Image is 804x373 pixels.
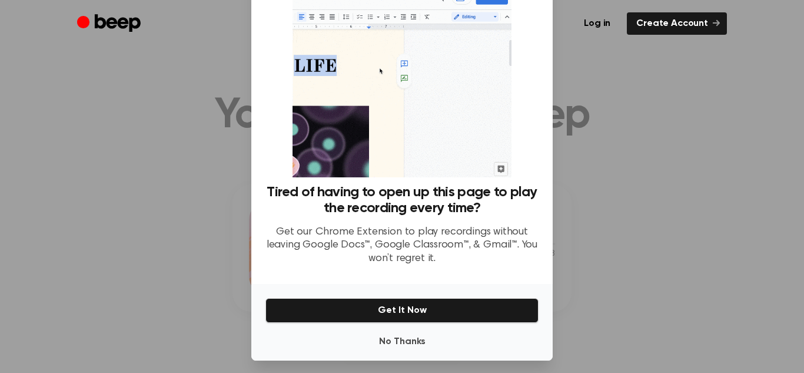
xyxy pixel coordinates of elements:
p: Get our Chrome Extension to play recordings without leaving Google Docs™, Google Classroom™, & Gm... [265,226,539,266]
a: Create Account [627,12,727,35]
button: No Thanks [265,330,539,354]
a: Log in [574,12,620,35]
h3: Tired of having to open up this page to play the recording every time? [265,184,539,216]
button: Get It Now [265,298,539,323]
a: Beep [77,12,144,35]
